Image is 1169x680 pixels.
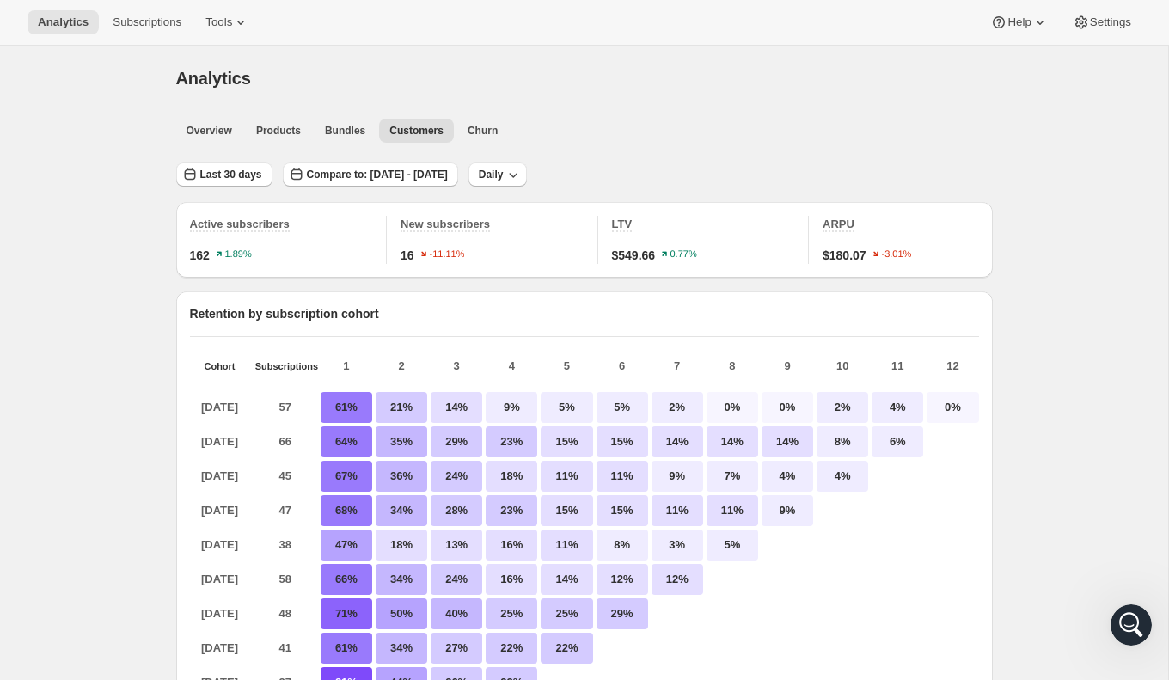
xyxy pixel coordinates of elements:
p: 0% [762,392,813,423]
p: 71% [321,598,372,629]
div: Hi! Is there a way to set up a reminder email for customers whose payment methods are about to ex... [76,145,316,280]
span: Subscriptions [113,15,181,29]
p: [DATE] [190,530,250,561]
p: 11% [597,461,648,492]
span: Settings [1090,15,1131,29]
p: 12% [597,564,648,595]
button: Send a message… [295,524,322,552]
p: 15% [541,426,592,457]
button: Daily [468,162,528,187]
p: 14% [652,426,703,457]
span: Overview [187,124,232,138]
text: 1.89% [224,249,251,260]
p: 12 [927,358,978,375]
p: 47 [255,495,315,526]
p: 18% [486,461,537,492]
img: Profile image for Fin [49,9,77,37]
div: Tim says… [14,135,330,304]
p: 57 [255,392,315,423]
p: 11% [541,461,592,492]
p: 24% [431,461,482,492]
p: 67% [321,461,372,492]
span: ARPU [823,217,854,230]
p: 7 [652,358,703,375]
p: [DATE] [190,633,250,664]
p: 25% [541,598,592,629]
p: 22% [486,633,537,664]
p: 15% [597,495,648,526]
text: -3.01% [881,249,911,260]
textarea: Message… [15,495,329,524]
button: Subscriptions [102,10,192,34]
p: 4% [817,461,868,492]
text: 0.77% [670,249,697,260]
p: 29% [597,598,648,629]
p: [DATE] [190,564,250,595]
p: 50% [376,598,427,629]
p: 22% [541,633,592,664]
span: $180.07 [823,247,866,264]
span: Analytics [38,15,89,29]
p: 34% [376,564,427,595]
p: 64% [321,426,372,457]
span: Churn [468,124,498,138]
button: Gif picker [54,531,68,545]
p: 15% [597,426,648,457]
div: Fin • 10m ago [28,438,101,448]
p: 4 [486,358,537,375]
p: [DATE] [190,426,250,457]
p: [DATE] [190,495,250,526]
p: Cohort [190,361,250,371]
div: Our usual reply time 🕒 [28,390,268,424]
p: 14% [762,426,813,457]
p: 66% [321,564,372,595]
p: 6% [872,426,923,457]
p: 7% [707,461,758,492]
p: 11% [541,530,592,561]
p: 23% [486,495,537,526]
p: 8% [597,530,648,561]
p: 14% [707,426,758,457]
p: 3 [431,358,482,375]
p: 38 [255,530,315,561]
p: 13% [431,530,482,561]
p: 11% [652,495,703,526]
p: 9% [486,392,537,423]
p: 34% [376,633,427,664]
button: Home [300,7,333,40]
span: 16 [401,247,414,264]
text: -11.11% [429,249,464,260]
p: The team can also help [83,21,214,39]
span: Bundles [325,124,365,138]
b: A few minutes [42,408,139,422]
h1: Fin [83,9,104,21]
p: 2 [376,358,427,375]
span: Customers [389,124,444,138]
p: 3% [652,530,703,561]
p: 48 [255,598,315,629]
p: 1 [321,358,372,375]
span: Compare to: [DATE] - [DATE] [307,168,448,181]
p: 2% [652,392,703,423]
span: $549.66 [612,247,656,264]
p: 16% [486,530,537,561]
p: 35% [376,426,427,457]
p: 58 [255,564,315,595]
p: 24% [431,564,482,595]
p: 4% [872,392,923,423]
p: 4% [762,461,813,492]
p: 41 [255,633,315,664]
p: 40% [431,598,482,629]
p: 9% [762,495,813,526]
p: 9% [652,461,703,492]
p: 18% [376,530,427,561]
p: 45 [255,461,315,492]
button: Help [980,10,1058,34]
p: 9 [762,358,813,375]
p: [DATE] [190,598,250,629]
p: 23% [486,426,537,457]
p: 5 [541,358,592,375]
b: [EMAIL_ADDRESS][DOMAIN_NAME] [28,349,164,380]
p: Subscriptions [255,361,315,371]
p: 5% [597,392,648,423]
